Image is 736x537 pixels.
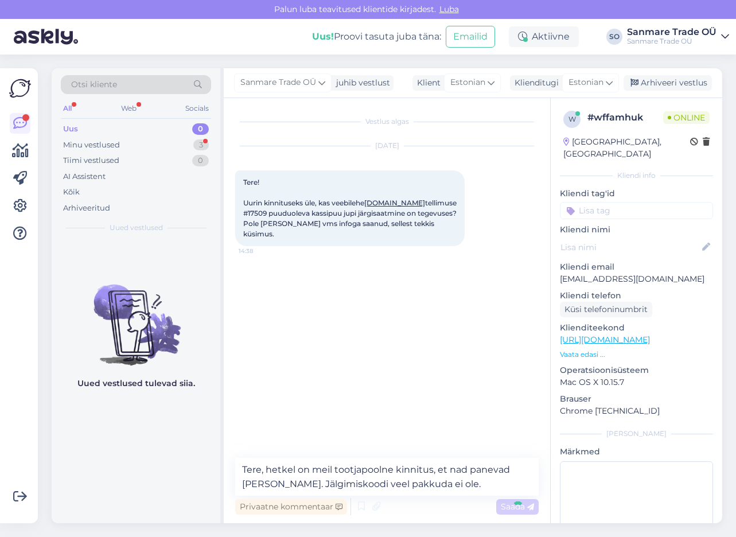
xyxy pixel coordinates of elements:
[63,171,106,182] div: AI Assistent
[61,101,74,116] div: All
[312,30,441,44] div: Proovi tasuta juba täna:
[560,364,713,376] p: Operatsioonisüsteem
[560,202,713,219] input: Lisa tag
[627,37,716,46] div: Sanmare Trade OÜ
[183,101,211,116] div: Socials
[627,28,716,37] div: Sanmare Trade OÜ
[332,77,390,89] div: juhib vestlust
[560,322,713,334] p: Klienditeekond
[450,76,485,89] span: Estonian
[192,155,209,166] div: 0
[119,101,139,116] div: Web
[587,111,663,124] div: # wffamhuk
[235,116,539,127] div: Vestlus algas
[510,77,559,89] div: Klienditugi
[606,29,622,45] div: SO
[560,224,713,236] p: Kliendi nimi
[110,223,163,233] span: Uued vestlused
[560,334,650,345] a: [URL][DOMAIN_NAME]
[312,31,334,42] b: Uus!
[624,75,712,91] div: Arhiveeri vestlus
[560,170,713,181] div: Kliendi info
[560,241,700,254] input: Lisa nimi
[560,376,713,388] p: Mac OS X 10.15.7
[412,77,441,89] div: Klient
[446,26,495,48] button: Emailid
[52,264,220,367] img: No chats
[77,378,195,390] p: Uued vestlused tulevad siia.
[560,429,713,439] div: [PERSON_NAME]
[627,28,729,46] a: Sanmare Trade OÜSanmare Trade OÜ
[560,188,713,200] p: Kliendi tag'id
[560,273,713,285] p: [EMAIL_ADDRESS][DOMAIN_NAME]
[63,203,110,214] div: Arhiveeritud
[436,4,462,14] span: Luba
[560,349,713,360] p: Vaata edasi ...
[239,247,282,255] span: 14:38
[509,26,579,47] div: Aktiivne
[560,302,652,317] div: Küsi telefoninumbrit
[63,186,80,198] div: Kõik
[560,405,713,417] p: Chrome [TECHNICAL_ID]
[568,115,576,123] span: w
[560,290,713,302] p: Kliendi telefon
[563,136,690,160] div: [GEOGRAPHIC_DATA], [GEOGRAPHIC_DATA]
[240,76,316,89] span: Sanmare Trade OÜ
[364,199,425,207] a: [DOMAIN_NAME]
[568,76,603,89] span: Estonian
[560,393,713,405] p: Brauser
[71,79,117,91] span: Otsi kliente
[63,123,78,135] div: Uus
[63,139,120,151] div: Minu vestlused
[9,77,31,99] img: Askly Logo
[560,261,713,273] p: Kliendi email
[243,178,458,238] span: Tere! Uurin kinnituseks üle, kas veebilehe tellimuse #17509 puuduoleva kassipuu jupi järgisaatmin...
[193,139,209,151] div: 3
[192,123,209,135] div: 0
[63,155,119,166] div: Tiimi vestlused
[235,141,539,151] div: [DATE]
[663,111,710,124] span: Online
[560,446,713,458] p: Märkmed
